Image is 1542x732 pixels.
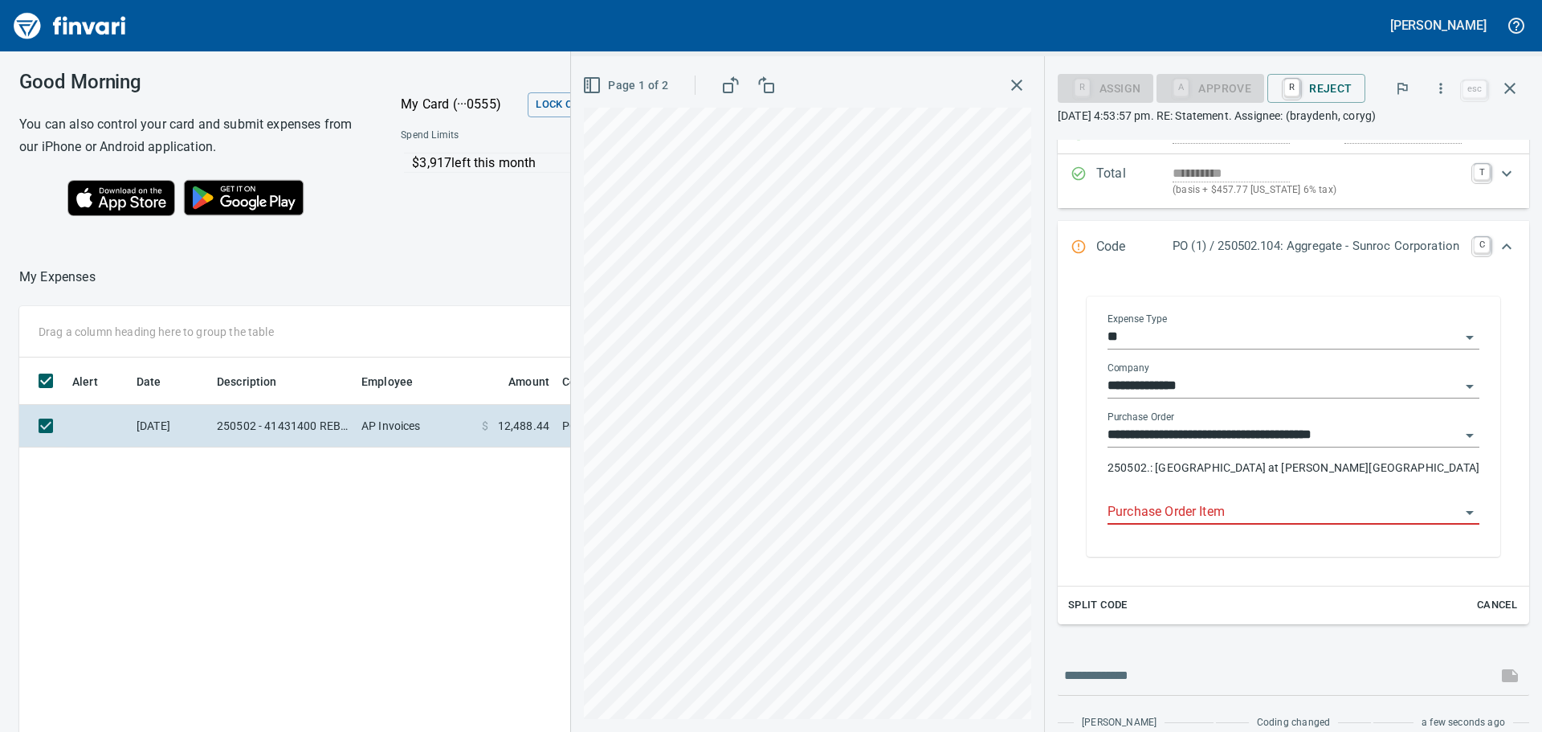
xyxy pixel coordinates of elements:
span: $ [482,418,488,434]
img: Download on the App Store [67,180,175,216]
button: Cancel [1471,593,1523,618]
div: Expand [1058,221,1529,274]
td: [DATE] [130,405,210,448]
p: Total [1096,164,1173,198]
button: Open [1458,326,1481,349]
button: Open [1458,375,1481,398]
nav: breadcrumb [19,268,96,287]
p: $3,917 left this month [412,153,737,173]
a: esc [1462,80,1487,98]
p: My Expenses [19,268,96,287]
button: [PERSON_NAME] [1386,13,1491,38]
span: Close invoice [1458,69,1529,108]
span: Reject [1280,75,1352,102]
span: Spend Limits [401,128,598,144]
span: Coding changed [1257,715,1330,731]
p: Drag a column heading here to group the table [39,324,274,340]
p: (basis + $457.77 [US_STATE] 6% tax) [1173,182,1464,198]
img: Get it on Google Play [175,171,313,224]
span: Coding [562,372,620,391]
button: RReject [1267,74,1365,103]
a: C [1474,237,1490,253]
span: Date [137,372,161,391]
button: Page 1 of 2 [579,71,675,100]
span: Description [217,372,277,391]
span: [PERSON_NAME] [1082,715,1156,731]
button: Lock Card [528,92,601,117]
h5: [PERSON_NAME] [1390,17,1487,34]
label: Company [1108,363,1149,373]
img: Finvari [10,6,130,45]
span: a few seconds ago [1422,715,1505,731]
button: Open [1458,501,1481,524]
h3: Good Morning [19,71,361,93]
div: Purchase Order Item required [1156,80,1264,94]
h6: You can also control your card and submit expenses from our iPhone or Android application. [19,113,361,158]
a: T [1474,164,1490,180]
td: PO (1) / 250502.104: Aggregate - Sunroc Corporation [556,405,957,448]
p: [DATE] 4:53:57 pm. RE: Statement. Assignee: (braydenh, coryg) [1058,108,1529,124]
span: Split Code [1068,596,1128,615]
button: More [1423,71,1458,106]
p: Code [1096,237,1173,258]
span: Amount [487,372,549,391]
td: AP Invoices [355,405,475,448]
span: Alert [72,372,119,391]
span: Description [217,372,298,391]
a: R [1284,79,1299,96]
span: Amount [508,372,549,391]
p: My Card (···0555) [401,95,521,114]
span: Lock Card [536,96,593,114]
span: 12,488.44 [498,418,549,434]
span: Employee [361,372,413,391]
p: Online allowed [388,173,739,189]
div: Expand [1058,154,1529,208]
div: Expand [1058,274,1529,624]
div: Assign [1058,80,1153,94]
span: Page 1 of 2 [585,76,668,96]
button: Open [1458,424,1481,447]
p: PO (1) / 250502.104: Aggregate - Sunroc Corporation [1173,237,1464,256]
span: Coding [562,372,599,391]
label: Purchase Order [1108,412,1174,422]
span: Cancel [1475,596,1519,615]
td: 250502 - 41431400 REBILL [210,405,355,448]
button: Flag [1385,71,1420,106]
button: Split Code [1064,593,1132,618]
p: 250502.: [GEOGRAPHIC_DATA] at [PERSON_NAME][GEOGRAPHIC_DATA] [1108,460,1479,476]
span: Employee [361,372,434,391]
span: This records your message into the invoice and notifies anyone mentioned [1491,656,1529,695]
span: Date [137,372,182,391]
label: Expense Type [1108,314,1167,324]
span: Alert [72,372,98,391]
